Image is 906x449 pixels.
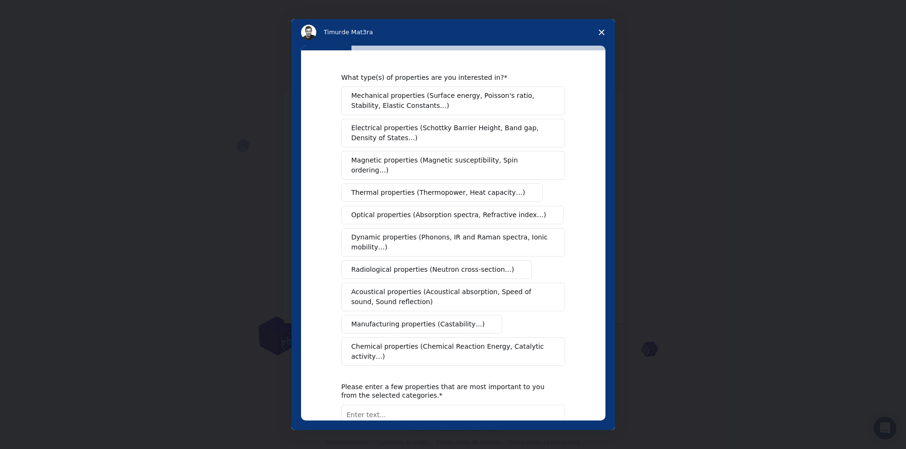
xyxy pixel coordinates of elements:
div: Please enter a few properties that are most important to you from the selected categories. [341,382,551,400]
span: Manufacturing properties (Castability…) [351,319,485,329]
button: Mechanical properties (Surface energy, Poisson's ratio, Stability, Elastic Constants…) [341,86,565,115]
span: Thermal properties (Thermopower, Heat capacity…) [351,188,526,198]
button: Acoustical properties (Acoustical absorption, Speed of sound, Sound reflection) [341,283,565,311]
img: Imagen de perfil de Timur [301,25,316,40]
button: Thermal properties (Thermopower, Heat capacity…) [341,183,543,202]
span: Optical properties (Absorption spectra, Refractive index…) [351,210,546,220]
span: Electrical properties (Schottky Barrier Height, Band gap, Density of States…) [351,123,549,143]
span: Mechanical properties (Surface energy, Poisson's ratio, Stability, Elastic Constants…) [351,91,550,111]
button: Chemical properties (Chemical Reaction Energy, Catalytic activity…) [341,337,565,366]
button: Manufacturing properties (Castability…) [341,315,503,334]
span: Chemical properties (Chemical Reaction Energy, Catalytic activity…) [351,342,548,362]
font: Timur [324,29,341,36]
span: Acoustical properties (Acoustical absorption, Speed of sound, Sound reflection) [351,287,549,307]
button: Electrical properties (Schottky Barrier Height, Band gap, Density of States…) [341,119,565,147]
span: Magnetic properties (Magnetic susceptibility, Spin ordering…) [351,155,548,175]
button: Dynamic properties (Phonons, IR and Raman spectra, Ionic mobility…) [341,228,565,257]
span: Soporte [19,7,53,15]
span: Encuesta cerrada [588,19,615,46]
div: What type(s) of properties are you interested in? [341,73,551,82]
span: Dynamic properties (Phonons, IR and Raman spectra, Ionic mobility…) [351,232,549,252]
textarea: Enter text... [341,405,565,444]
font: de Mat3ra [341,29,373,36]
button: Magnetic properties (Magnetic susceptibility, Spin ordering…) [341,151,565,180]
button: Optical properties (Absorption spectra, Refractive index…) [341,206,564,224]
button: Radiological properties (Neutron cross-section…) [341,260,532,279]
span: Radiological properties (Neutron cross-section…) [351,265,515,275]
